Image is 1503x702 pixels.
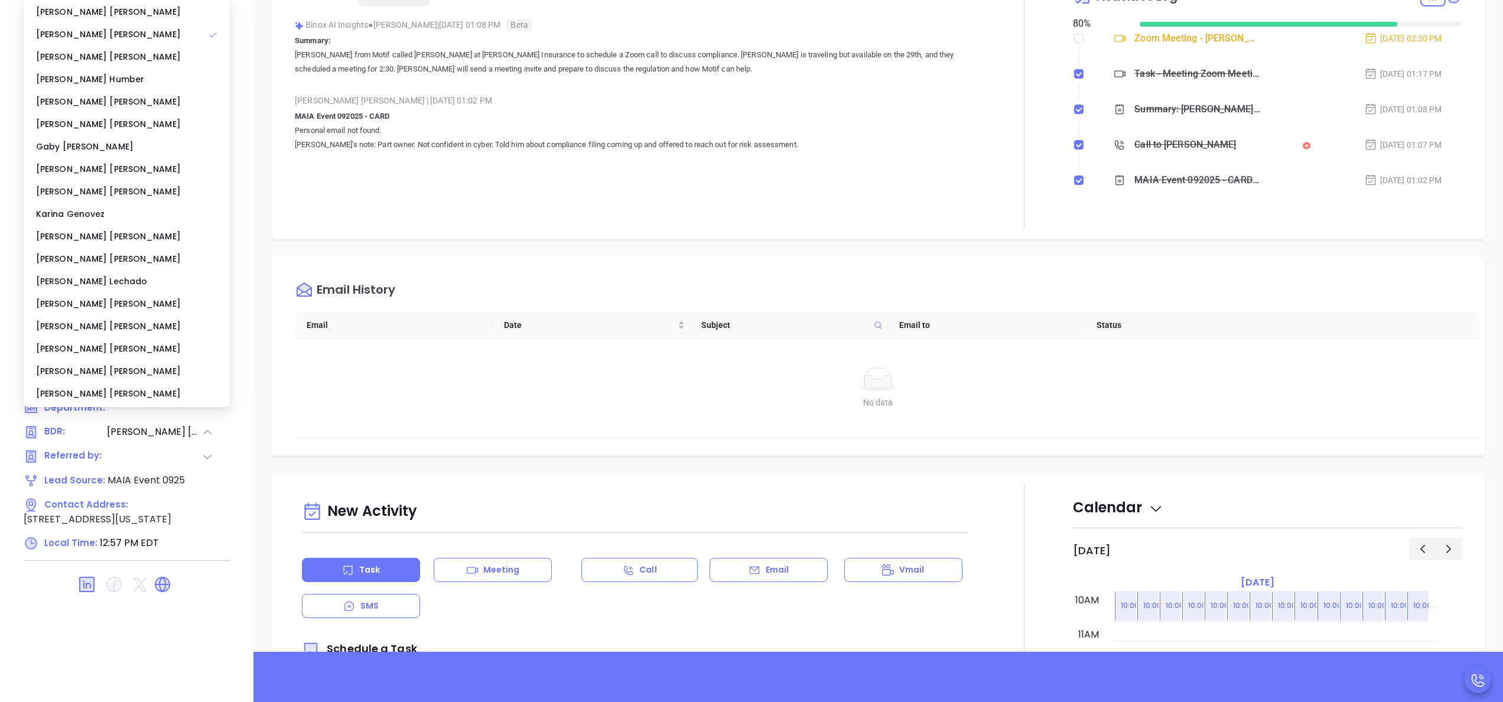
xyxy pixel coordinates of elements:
[1255,600,1419,612] p: 10:00am Call [PERSON_NAME] to follow up
[1278,600,1442,612] p: 10:00am Call [PERSON_NAME] to follow up
[1073,593,1101,607] div: 10am
[1076,628,1101,642] div: 11am
[26,23,227,45] div: [PERSON_NAME] [PERSON_NAME]
[1134,136,1236,154] div: Call to [PERSON_NAME]
[360,600,379,612] p: SMS
[295,140,376,149] span: [PERSON_NAME]'s note:
[26,1,227,23] div: [PERSON_NAME] [PERSON_NAME]
[1364,67,1442,80] div: [DATE] 01:17 PM
[1211,600,1374,612] p: 10:00am Call [PERSON_NAME] to follow up
[701,318,868,331] span: Subject
[1121,600,1284,612] p: 10:00am Call [PERSON_NAME] to follow up
[44,401,105,414] span: Department:
[309,396,1447,409] div: No data
[26,225,227,248] div: [PERSON_NAME] [PERSON_NAME]
[44,449,106,464] span: Referred by:
[1238,574,1277,591] a: [DATE]
[26,315,227,337] div: [PERSON_NAME] [PERSON_NAME]
[44,425,106,440] span: BDR:
[378,140,798,149] span: Part owner. Not confident in cyber. Told him about compliance filing coming up and offered to rea...
[359,564,380,576] p: Task
[44,537,97,549] span: Local Time:
[1409,538,1436,560] button: Previous day
[368,20,373,30] span: ●
[639,564,656,576] p: Call
[295,48,975,76] p: [PERSON_NAME] from Motif called [PERSON_NAME] at [PERSON_NAME] Insurance to schedule a Zoom call ...
[1073,17,1126,31] div: 80 %
[44,498,128,511] span: Contact Address:
[899,564,925,576] p: Vmail
[26,360,227,382] div: [PERSON_NAME] [PERSON_NAME]
[1233,600,1397,612] p: 10:00am Call [PERSON_NAME] to follow up
[1364,103,1442,116] div: [DATE] 01:08 PM
[1300,600,1464,612] p: 10:00am Call [PERSON_NAME] to follow up
[1134,171,1261,189] div: MAIA Event 092025 - CARDPersonal email not found.[PERSON_NAME]'s note: Part owner. Not confident ...
[26,248,227,270] div: [PERSON_NAME] [PERSON_NAME]
[1134,30,1261,47] div: Zoom Meeting - [PERSON_NAME]
[295,92,975,109] div: [PERSON_NAME] [PERSON_NAME] [DATE] 01:02 PM
[1166,600,1329,612] p: 10:00am Call [PERSON_NAME] to follow up
[1364,138,1442,151] div: [DATE] 01:07 PM
[26,337,227,360] div: [PERSON_NAME] [PERSON_NAME]
[26,135,227,158] div: Gaby [PERSON_NAME]
[506,19,532,31] span: Beta
[26,292,227,315] div: [PERSON_NAME] [PERSON_NAME]
[1134,100,1261,118] div: Summary: [PERSON_NAME] from Motif called [PERSON_NAME] at [PERSON_NAME] Insurance to schedule a Z...
[295,311,492,339] th: Email
[295,112,389,121] strong: MAIA Event 092025 - CARD
[26,68,227,90] div: [PERSON_NAME] Humber
[492,311,689,339] th: Date
[107,425,201,440] span: [PERSON_NAME] [PERSON_NAME]
[24,512,171,526] span: [STREET_ADDRESS][US_STATE]
[766,564,789,576] p: Email
[1073,544,1111,557] h2: [DATE]
[295,36,331,45] b: Summary:
[1134,65,1261,83] div: Task - Meeting Zoom Meeting - [PERSON_NAME]
[302,497,968,527] div: New Activity
[26,203,227,225] div: Karina Genovez
[483,564,520,576] p: Meeting
[887,311,1085,339] th: Email to
[295,109,975,152] p: Personal email not found.
[26,90,227,113] div: [PERSON_NAME] [PERSON_NAME]
[1364,174,1442,187] div: [DATE] 01:02 PM
[1143,600,1307,612] p: 10:00am Call [PERSON_NAME] to follow up
[108,473,185,487] span: MAIA Event 0925
[26,382,227,405] div: [PERSON_NAME] [PERSON_NAME]
[44,474,105,486] span: Lead Source:
[295,21,304,30] img: svg%3e
[1323,600,1487,612] p: 10:00am Call [PERSON_NAME] to follow up
[100,536,159,550] span: 12:57 PM EDT
[1188,600,1352,612] p: 10:00am Call [PERSON_NAME] to follow up
[26,113,227,135] div: [PERSON_NAME] [PERSON_NAME]
[26,45,227,68] div: [PERSON_NAME] [PERSON_NAME]
[1085,311,1282,339] th: Status
[1073,498,1163,517] span: Calendar
[26,180,227,203] div: [PERSON_NAME] [PERSON_NAME]
[295,16,975,34] div: Binox AI Insights [PERSON_NAME] | [DATE] 01:08 PM
[427,96,428,105] span: |
[504,318,675,331] span: Date
[317,284,395,300] div: Email History
[1364,32,1442,45] div: [DATE] 02:30 PM
[26,270,227,292] div: [PERSON_NAME] Lechado
[1435,538,1462,560] button: Next day
[302,641,417,656] span: Schedule a Task
[26,158,227,180] div: [PERSON_NAME] [PERSON_NAME]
